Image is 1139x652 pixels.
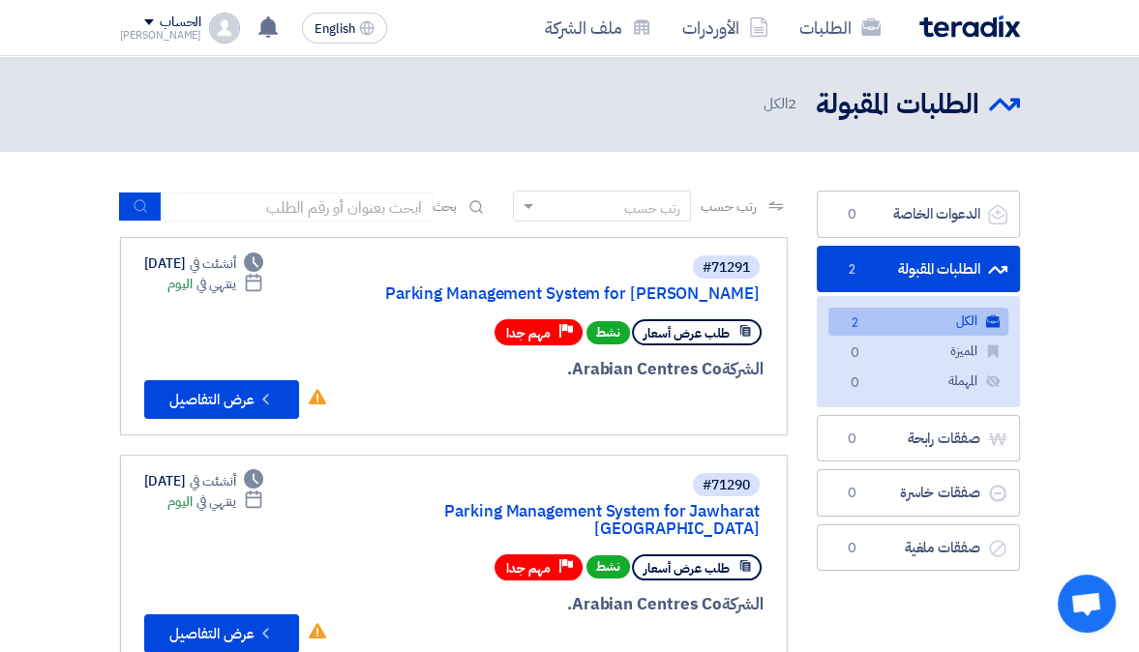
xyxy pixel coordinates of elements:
[844,343,867,364] span: 0
[196,491,236,512] span: ينتهي في
[586,555,630,578] span: نشط
[144,380,299,419] button: عرض التفاصيل
[344,357,764,382] div: Arabian Centres Co.
[828,338,1008,366] a: المميزة
[315,22,355,36] span: English
[722,357,764,381] span: الشركة
[841,539,864,558] span: 0
[644,559,730,578] span: طلب عرض أسعار
[841,260,864,280] span: 2
[817,415,1020,462] a: صفقات رابحة0
[190,471,236,491] span: أنشئت في
[817,246,1020,293] a: الطلبات المقبولة2
[816,86,979,124] h2: الطلبات المقبولة
[373,285,760,303] a: Parking Management System for [PERSON_NAME]
[841,205,864,224] span: 0
[120,30,202,41] div: [PERSON_NAME]
[644,324,730,342] span: طلب عرض أسعار
[344,592,764,617] div: Arabian Centres Co.
[841,430,864,449] span: 0
[209,13,240,44] img: profile_test.png
[373,503,760,538] a: Parking Management System for Jawharat [GEOGRAPHIC_DATA]
[764,93,800,115] span: الكل
[586,321,630,344] span: نشط
[788,93,796,114] span: 2
[506,324,551,342] span: مهم جدا
[828,368,1008,396] a: المهملة
[844,373,867,394] span: 0
[160,15,201,31] div: الحساب
[144,253,264,274] div: [DATE]
[841,484,864,503] span: 0
[667,5,784,50] a: الأوردرات
[506,559,551,578] span: مهم جدا
[624,198,680,219] div: رتب حسب
[844,313,867,334] span: 2
[817,524,1020,572] a: صفقات ملغية0
[144,471,264,491] div: [DATE]
[190,253,236,274] span: أنشئت في
[1058,575,1116,633] div: Open chat
[529,5,667,50] a: ملف الشركة
[784,5,896,50] a: الطلبات
[703,261,750,275] div: #71291
[828,308,1008,336] a: الكل
[703,479,750,492] div: #71290
[722,592,764,616] span: الشركة
[433,196,458,217] span: بحث
[196,274,236,294] span: ينتهي في
[919,15,1020,38] img: Teradix logo
[167,274,263,294] div: اليوم
[167,491,263,512] div: اليوم
[817,469,1020,517] a: صفقات خاسرة0
[302,13,387,44] button: English
[817,191,1020,238] a: الدعوات الخاصة0
[701,196,756,217] span: رتب حسب
[162,193,433,222] input: ابحث بعنوان أو رقم الطلب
